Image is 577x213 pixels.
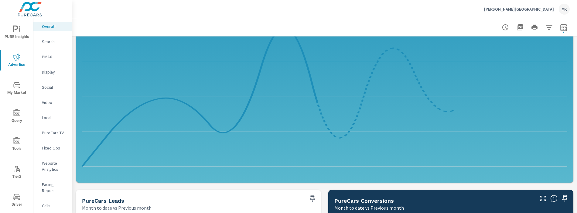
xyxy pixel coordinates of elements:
span: Tier2 [2,165,31,180]
p: Month to date vs Previous month [82,204,152,211]
div: Website Analytics [33,159,72,174]
p: Social [42,84,67,90]
p: [PERSON_NAME][GEOGRAPHIC_DATA] [484,6,554,12]
div: Display [33,67,72,77]
div: Pacing Report [33,180,72,195]
p: Local [42,115,67,121]
span: Save this to your personalized report [560,194,570,203]
p: Search [42,39,67,45]
p: PMAX [42,54,67,60]
p: Display [42,69,67,75]
p: Month to date vs Previous month [334,204,404,211]
span: PURE Insights [2,26,31,40]
div: PureCars TV [33,128,72,137]
span: Tools [2,137,31,152]
p: Overall [42,23,67,29]
div: Fixed Ops [33,143,72,153]
div: Calls [33,201,72,210]
p: Video [42,99,67,105]
button: Select Date Range [558,21,570,33]
span: Advertise [2,53,31,68]
span: Query [2,109,31,124]
span: My Market [2,81,31,96]
p: PureCars TV [42,130,67,136]
button: "Export Report to PDF" [514,21,526,33]
span: Save this to your personalized report [308,194,317,203]
p: Fixed Ops [42,145,67,151]
div: PMAX [33,52,72,61]
div: Local [33,113,72,122]
h5: PureCars Conversions [334,198,394,204]
div: Social [33,83,72,92]
p: Website Analytics [42,160,67,172]
div: Overall [33,22,72,31]
button: Make Fullscreen [538,194,548,203]
div: Video [33,98,72,107]
div: Search [33,37,72,46]
button: Apply Filters [543,21,555,33]
div: YK [559,4,570,15]
h5: PureCars Leads [82,198,124,204]
span: Driver [2,193,31,208]
p: Pacing Report [42,181,67,194]
span: Understand conversion over the selected time range. [550,195,558,202]
p: Calls [42,203,67,209]
button: Print Report [528,21,541,33]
